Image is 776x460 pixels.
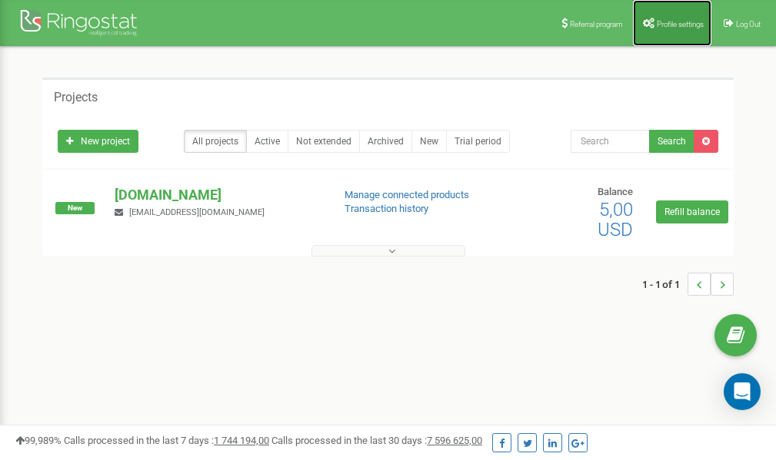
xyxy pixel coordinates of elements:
[214,435,269,446] u: 1 744 194,00
[345,189,469,200] a: Manage connected products
[359,130,412,153] a: Archived
[58,130,138,153] a: New project
[345,203,428,214] a: Transaction history
[411,130,447,153] a: New
[15,435,62,446] span: 99,989%
[656,200,728,223] a: Refill balance
[288,130,360,153] a: Not extended
[129,207,265,217] span: [EMAIL_ADDRESS][DOMAIN_NAME]
[115,185,319,205] p: [DOMAIN_NAME]
[724,373,761,410] div: Open Intercom Messenger
[571,130,650,153] input: Search
[446,130,510,153] a: Trial period
[427,435,482,446] u: 7 596 625,00
[657,20,704,28] span: Profile settings
[246,130,288,153] a: Active
[64,435,269,446] span: Calls processed in the last 7 days :
[736,20,761,28] span: Log Out
[642,273,688,296] span: 1 - 1 of 1
[649,130,694,153] button: Search
[598,186,633,197] span: Balance
[570,20,623,28] span: Referral program
[55,202,95,214] span: New
[271,435,482,446] span: Calls processed in the last 30 days :
[54,91,98,104] h5: Projects
[642,257,734,311] nav: ...
[184,130,247,153] a: All projects
[598,199,633,240] span: 5,00 USD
